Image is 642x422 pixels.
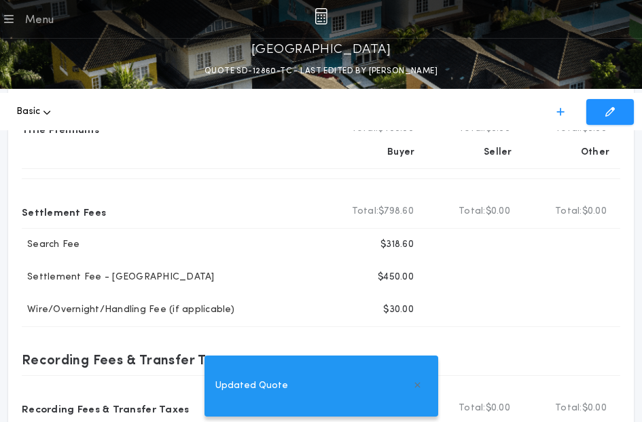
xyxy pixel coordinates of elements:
[24,12,54,28] div: Menu
[378,271,414,284] p: $450.00
[22,238,80,252] p: Search Fee
[352,205,379,218] b: Total:
[251,39,391,60] p: [GEOGRAPHIC_DATA]
[22,201,106,223] p: Settlement Fees
[378,205,414,218] span: $798.60
[459,205,486,218] b: Total:
[380,238,414,252] p: $318.60
[581,146,609,159] p: Other
[16,105,40,119] span: Basic
[484,146,512,159] p: Seller
[204,64,438,78] p: QUOTE SD-12860-TC - LAST EDITED BY [PERSON_NAME]
[387,146,414,159] p: Buyer
[215,379,288,394] span: Updated Quote
[383,303,414,317] p: $30.00
[582,205,607,218] span: $0.00
[22,271,215,284] p: Settlement Fee - [GEOGRAPHIC_DATA]
[22,349,235,370] p: Recording Fees & Transfer Taxes
[555,205,582,218] b: Total:
[486,205,510,218] span: $0.00
[315,8,327,24] img: img
[16,90,51,134] button: Basic
[22,303,234,317] p: Wire/Overnight/Handling Fee (if applicable)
